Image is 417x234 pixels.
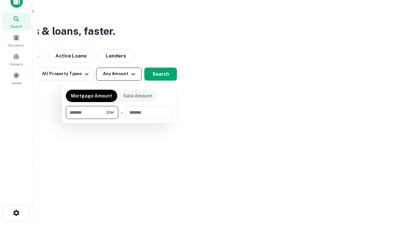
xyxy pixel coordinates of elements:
[123,92,152,99] p: Sale Amount
[121,106,123,119] div: -
[384,182,417,213] iframe: Chat Widget
[71,92,112,99] p: Mortgage Amount
[106,110,114,115] span: $1M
